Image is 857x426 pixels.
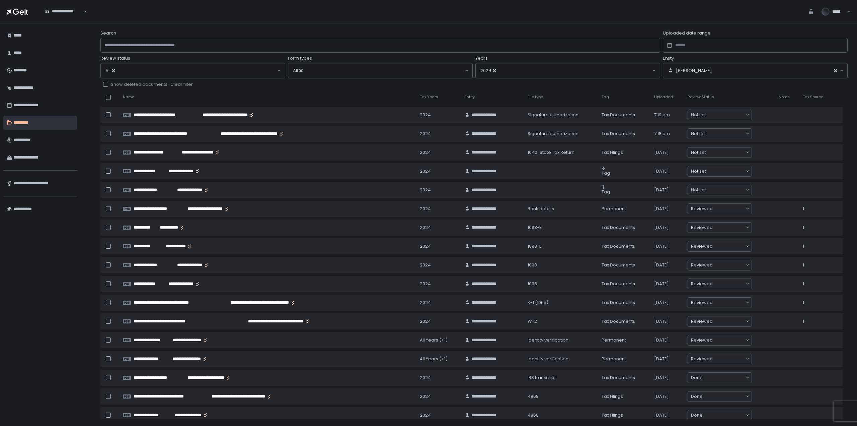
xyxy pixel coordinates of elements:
input: Search for option [706,112,745,118]
span: 1 [803,262,804,268]
input: Search for option [706,168,745,175]
div: Search for option [288,63,472,78]
div: Search for option [688,185,752,195]
div: Search for option [688,129,752,139]
div: Search for option [476,63,660,78]
div: Search for option [688,354,752,364]
span: [PERSON_NAME] [676,68,712,74]
div: Search for option [688,279,752,289]
span: Reviewed [691,337,713,344]
div: Search for option [688,391,752,402]
span: All [293,67,309,74]
input: Search for option [713,224,745,231]
span: File type [528,95,543,100]
span: [DATE] [654,243,669,249]
span: Not set [691,112,706,118]
input: Search for option [706,130,745,137]
input: Search for option [703,374,745,381]
span: Not set [691,168,706,175]
span: [DATE] [654,225,669,231]
span: Reviewed [691,318,713,325]
span: Entity [663,55,674,61]
input: Search for option [713,262,745,268]
div: Search for option [688,110,752,120]
span: All [105,67,122,74]
input: Search for option [706,187,745,193]
span: [DATE] [654,393,669,400]
span: Name [123,95,134,100]
span: Form types [288,55,312,61]
span: [DATE] [654,375,669,381]
span: [DATE] [654,168,669,174]
div: Search for option [688,241,752,251]
span: Not set [691,130,706,137]
input: Search for option [706,149,745,156]
span: Reviewed [691,299,713,306]
span: [DATE] [654,262,669,268]
span: [DATE] [654,149,669,156]
button: Clear filter [170,81,193,88]
input: Search for option [503,67,652,74]
span: Done [691,412,703,419]
span: Notes [779,95,790,100]
input: Datepicker input [663,38,848,53]
span: Reviewed [691,243,713,250]
span: Review Status [688,95,714,100]
span: Uploaded date range [663,30,711,36]
span: Entity [465,95,475,100]
input: Search for option [713,243,745,250]
div: Search for option [688,147,752,158]
input: Search for option [713,281,745,287]
div: Search for option [40,5,87,18]
button: Deselect All [299,69,303,72]
span: Reviewed [691,262,713,268]
span: Tag [602,189,610,195]
input: Search for option [122,67,277,74]
button: Deselect 2024 [493,69,496,72]
div: Search for option [688,335,752,345]
div: Search for option [688,223,752,233]
div: Search for option [688,260,752,270]
span: [DATE] [654,318,669,324]
input: Search for option [45,14,83,21]
span: Reviewed [691,224,713,231]
span: Tag [602,170,610,176]
span: 1 [803,225,804,231]
span: Search [100,30,116,36]
button: Clear Selected [834,69,837,72]
input: Search for option [712,67,833,74]
span: 2024 [480,67,503,74]
input: Search for option [713,205,745,212]
span: Done [691,393,703,400]
span: 1 [803,318,804,324]
span: [DATE] [654,206,669,212]
div: Search for option [688,298,752,308]
span: Review status [100,55,130,61]
span: [DATE] [654,337,669,343]
span: Tax Source [803,95,823,100]
span: Years [475,55,488,61]
div: Search for option [688,204,752,214]
span: [DATE] [654,300,669,306]
div: Clear filter [170,81,193,87]
div: Search for option [688,410,752,420]
span: 7:18 pm [654,131,670,137]
span: Tax Years [420,95,438,100]
span: Done [691,374,703,381]
span: [DATE] [654,187,669,193]
span: Reviewed [691,205,713,212]
div: Search for option [663,63,847,78]
div: Search for option [688,166,752,176]
span: 1 [803,300,804,306]
button: Deselect All [112,69,115,72]
span: 1 [803,281,804,287]
span: Not set [691,149,706,156]
span: Reviewed [691,356,713,362]
span: [DATE] [654,412,669,418]
span: 7:19 pm [654,112,670,118]
span: Tag [602,95,609,100]
span: Uploaded [654,95,673,100]
span: 1 [803,206,804,212]
input: Search for option [713,356,745,362]
input: Search for option [713,318,745,325]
